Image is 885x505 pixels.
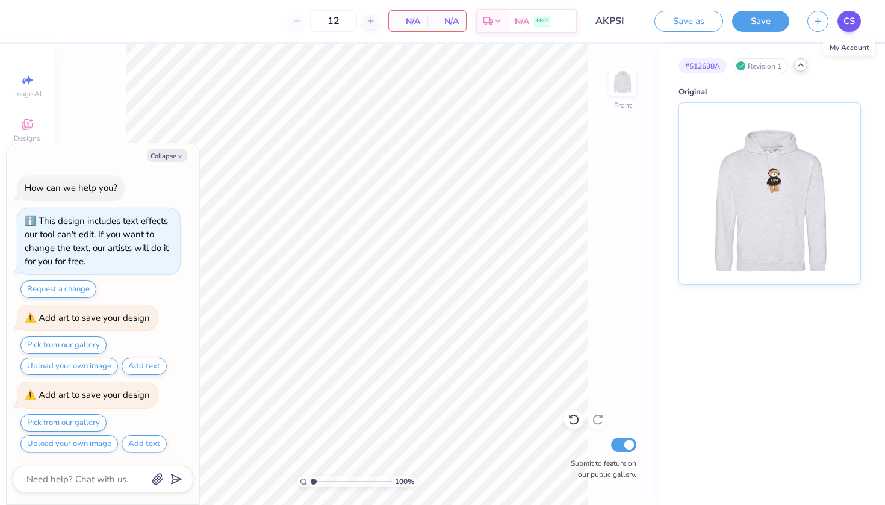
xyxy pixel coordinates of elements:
[678,58,727,73] div: # 512638A
[654,11,723,32] button: Save as
[695,103,844,284] img: Original
[13,89,42,99] span: Image AI
[122,435,167,453] button: Add text
[395,476,414,487] span: 100 %
[515,15,529,28] span: N/A
[20,280,96,298] button: Request a change
[837,11,861,32] a: CS
[20,358,118,375] button: Upload your own image
[536,17,549,25] span: FREE
[732,11,789,32] button: Save
[20,336,107,354] button: Pick from our gallery
[564,458,636,480] label: Submit to feature on our public gallery.
[396,15,420,28] span: N/A
[435,15,459,28] span: N/A
[20,435,118,453] button: Upload your own image
[147,149,187,162] button: Collapse
[25,182,117,194] div: How can we help you?
[122,358,167,375] button: Add text
[14,134,40,143] span: Designs
[823,39,875,56] div: My Account
[20,414,107,432] button: Pick from our gallery
[25,215,169,268] div: This design includes text effects our tool can't edit. If you want to change the text, our artist...
[610,70,635,94] img: Front
[678,87,861,99] div: Original
[39,389,150,401] div: Add art to save your design
[310,10,357,32] input: – –
[614,100,632,111] div: Front
[843,14,855,28] span: CS
[586,9,645,33] input: Untitled Design
[39,312,150,324] div: Add art to save your design
[733,58,788,73] div: Revision 1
